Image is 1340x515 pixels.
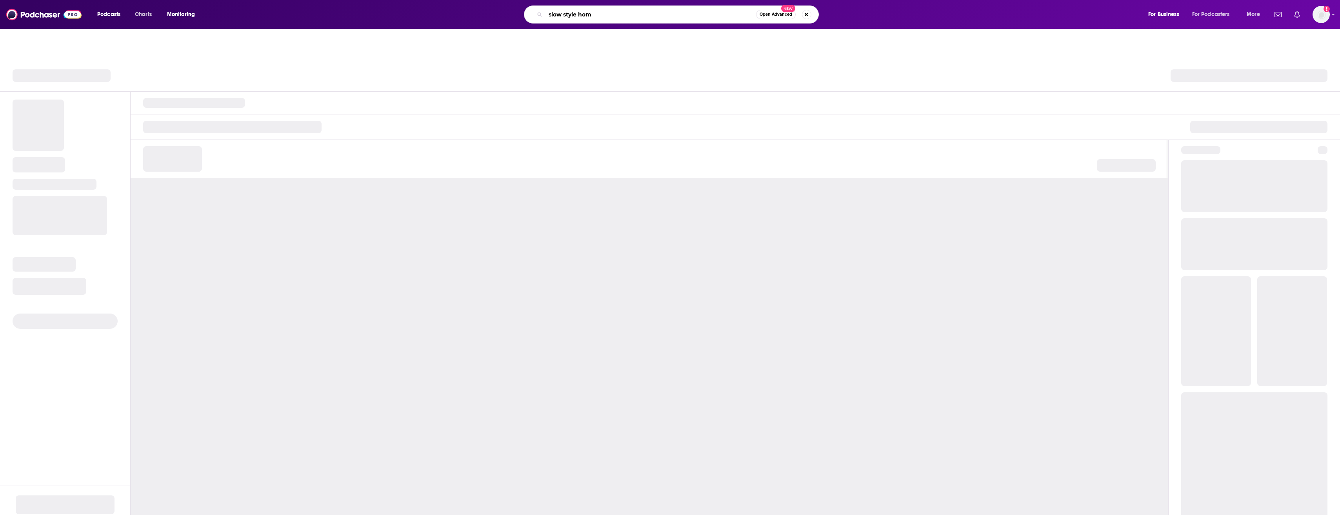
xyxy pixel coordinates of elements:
button: open menu [1143,8,1189,21]
span: Open Advanced [760,13,792,16]
button: open menu [1241,8,1270,21]
span: Podcasts [97,9,120,20]
img: Podchaser - Follow, Share and Rate Podcasts [6,7,82,22]
button: open menu [162,8,205,21]
div: Search podcasts, credits, & more... [531,5,826,24]
a: Charts [130,8,156,21]
span: Logged in as alisontucker [1313,6,1330,23]
img: User Profile [1313,6,1330,23]
a: Show notifications dropdown [1291,8,1303,21]
span: For Podcasters [1192,9,1230,20]
button: open menu [1187,8,1241,21]
span: More [1247,9,1260,20]
button: open menu [92,8,131,21]
span: Monitoring [167,9,195,20]
span: Charts [135,9,152,20]
input: Search podcasts, credits, & more... [545,8,756,21]
button: Show profile menu [1313,6,1330,23]
span: New [781,5,795,12]
a: Show notifications dropdown [1271,8,1285,21]
button: Open AdvancedNew [756,10,796,19]
svg: Add a profile image [1324,6,1330,12]
span: For Business [1148,9,1179,20]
